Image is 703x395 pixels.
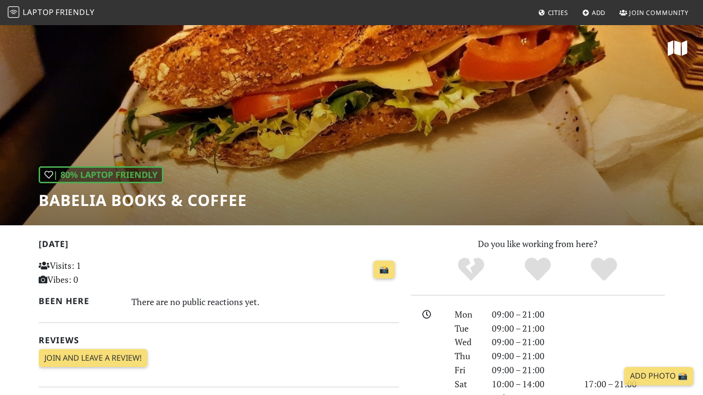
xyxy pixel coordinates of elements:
a: Cities [534,4,572,21]
a: LaptopFriendly LaptopFriendly [8,4,95,21]
p: Do you like working from here? [411,237,665,251]
div: Thu [449,349,486,363]
span: Add [592,8,606,17]
div: 10:00 – 14:00 [486,377,578,391]
div: 09:00 – 21:00 [486,322,578,336]
div: 17:00 – 21:00 [578,377,671,391]
div: 09:00 – 21:00 [486,363,578,377]
div: 09:00 – 21:00 [486,307,578,322]
a: Join Community [616,4,692,21]
h2: Been here [39,296,120,306]
img: LaptopFriendly [8,6,19,18]
div: Sat [449,377,486,391]
a: Add [578,4,610,21]
span: Cities [548,8,568,17]
div: 09:00 – 21:00 [486,349,578,363]
a: Join and leave a review! [39,349,147,367]
a: 📸 [373,261,395,279]
div: Mon [449,307,486,322]
div: | 80% Laptop Friendly [39,166,163,183]
p: Visits: 1 Vibes: 0 [39,259,151,287]
h2: [DATE] [39,239,399,253]
div: Tue [449,322,486,336]
div: Definitely! [571,256,637,283]
div: Wed [449,335,486,349]
span: Join Community [629,8,689,17]
div: Fri [449,363,486,377]
span: Laptop [23,7,54,17]
span: Friendly [56,7,94,17]
a: Add Photo 📸 [624,367,693,385]
div: Yes [504,256,571,283]
h2: Reviews [39,335,399,345]
div: 09:00 – 21:00 [486,335,578,349]
div: There are no public reactions yet. [131,294,399,309]
div: No [438,256,504,283]
h1: Babelia Books & Coffee [39,191,247,209]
